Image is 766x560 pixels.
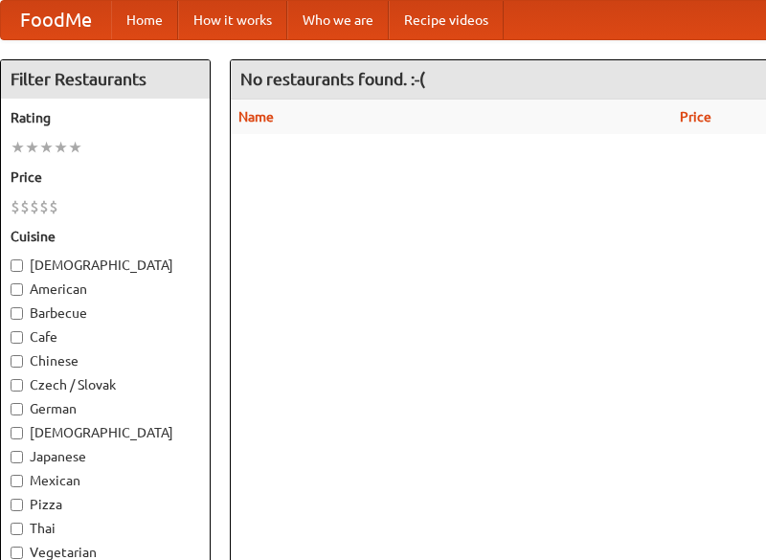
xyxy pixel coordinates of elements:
ng-pluralize: No restaurants found. :-( [240,70,425,88]
li: ★ [39,137,54,158]
li: ★ [68,137,82,158]
li: $ [30,196,39,217]
input: Cafe [11,331,23,344]
a: Home [111,1,178,39]
label: Thai [11,519,200,538]
label: [DEMOGRAPHIC_DATA] [11,423,200,442]
li: $ [20,196,30,217]
a: FoodMe [1,1,111,39]
input: Vegetarian [11,547,23,559]
label: German [11,399,200,418]
a: Who we are [287,1,389,39]
label: Pizza [11,495,200,514]
li: ★ [25,137,39,158]
h4: Filter Restaurants [1,60,210,99]
input: Pizza [11,499,23,511]
input: German [11,403,23,415]
a: Name [238,109,274,124]
label: Mexican [11,471,200,490]
a: Price [680,109,711,124]
li: $ [11,196,20,217]
input: Chinese [11,355,23,368]
input: American [11,283,23,296]
label: American [11,280,200,299]
label: Chinese [11,351,200,370]
a: Recipe videos [389,1,504,39]
label: Japanese [11,447,200,466]
li: $ [39,196,49,217]
input: Mexican [11,475,23,487]
label: Czech / Slovak [11,375,200,394]
h5: Price [11,168,200,187]
input: Barbecue [11,307,23,320]
input: [DEMOGRAPHIC_DATA] [11,259,23,272]
label: Barbecue [11,303,200,323]
input: Thai [11,523,23,535]
input: [DEMOGRAPHIC_DATA] [11,427,23,439]
h5: Cuisine [11,227,200,246]
input: Czech / Slovak [11,379,23,392]
label: Cafe [11,327,200,347]
li: ★ [54,137,68,158]
input: Japanese [11,451,23,463]
li: ★ [11,137,25,158]
h5: Rating [11,108,200,127]
label: [DEMOGRAPHIC_DATA] [11,256,200,275]
a: How it works [178,1,287,39]
li: $ [49,196,58,217]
